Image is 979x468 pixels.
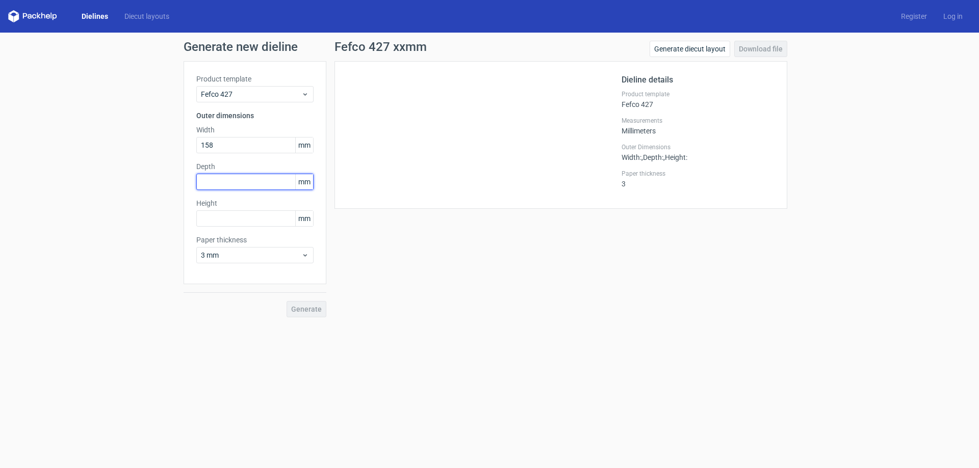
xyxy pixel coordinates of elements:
a: Register [893,11,935,21]
label: Height [196,198,314,208]
a: Generate diecut layout [650,41,730,57]
a: Log in [935,11,971,21]
div: 3 [622,170,775,188]
span: mm [295,211,313,226]
span: 3 mm [201,250,301,260]
a: Diecut layouts [116,11,177,21]
div: Fefco 427 [622,90,775,108]
label: Paper thickness [622,170,775,178]
span: mm [295,174,313,189]
h3: Outer dimensions [196,111,314,121]
label: Depth [196,161,314,172]
span: Fefco 427 [201,89,301,99]
h2: Dieline details [622,74,775,86]
h1: Generate new dieline [184,41,795,53]
span: , Depth : [641,153,663,161]
label: Product template [622,90,775,98]
div: Millimeters [622,117,775,135]
span: , Height : [663,153,687,161]
h1: Fefco 427 xxmm [334,41,427,53]
span: mm [295,137,313,153]
label: Outer Dimensions [622,143,775,151]
span: Width : [622,153,641,161]
label: Measurements [622,117,775,125]
a: Dielines [73,11,116,21]
label: Product template [196,74,314,84]
label: Width [196,125,314,135]
label: Paper thickness [196,235,314,245]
